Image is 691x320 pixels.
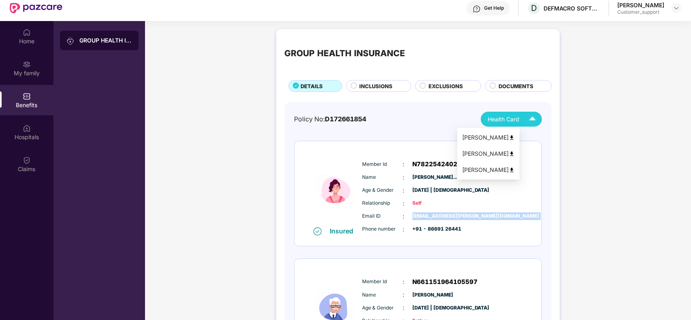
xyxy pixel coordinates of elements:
span: DOCUMENTS [499,82,533,90]
img: svg+xml;base64,PHN2ZyBpZD0iQ2xhaW0iIHhtbG5zPSJodHRwOi8vd3d3LnczLm9yZy8yMDAwL3N2ZyIgd2lkdGg9IjIwIi... [23,156,31,164]
img: svg+xml;base64,PHN2ZyB3aWR0aD0iMjAiIGhlaWdodD0iMjAiIHZpZXdCb3g9IjAgMCAyMCAyMCIgZmlsbD0ibm9uZSIgeG... [23,60,31,68]
span: D [531,3,537,13]
button: Health Card [481,112,542,127]
img: New Pazcare Logo [10,3,62,13]
div: Policy No: [294,114,366,124]
span: Email ID [362,212,403,220]
span: Age & Gender [362,304,403,312]
div: [PERSON_NAME] [462,149,515,158]
span: Phone number [362,225,403,233]
span: N661151964105597 [412,277,478,287]
span: +91 - 86691 26441 [412,225,453,233]
img: svg+xml;base64,PHN2ZyB4bWxucz0iaHR0cDovL3d3dy53My5vcmcvMjAwMC9zdmciIHdpZHRoPSI0OCIgaGVpZ2h0PSI0OC... [509,167,515,173]
span: N782254240212285 [412,159,478,169]
span: D172661854 [325,115,366,123]
span: : [403,199,404,208]
div: [PERSON_NAME] [462,165,515,174]
span: [DATE] | [DEMOGRAPHIC_DATA] [412,186,453,194]
img: svg+xml;base64,PHN2ZyBpZD0iQmVuZWZpdHMiIHhtbG5zPSJodHRwOi8vd3d3LnczLm9yZy8yMDAwL3N2ZyIgd2lkdGg9Ij... [23,92,31,100]
span: [DATE] | [DEMOGRAPHIC_DATA] [412,304,453,312]
span: EXCLUSIONS [429,82,463,90]
span: Relationship [362,199,403,207]
span: : [403,186,404,195]
img: Icuh8uwCUCF+XjCZyLQsAKiDCM9HiE6CMYmKQaPGkZKaA32CAAACiQcFBJY0IsAAAAASUVORK5CYII= [525,112,540,126]
div: [PERSON_NAME] [617,1,664,9]
span: : [403,160,404,169]
div: [PERSON_NAME] [462,133,515,142]
span: INCLUSIONS [360,82,393,90]
div: Insured [330,227,358,235]
span: Age & Gender [362,186,403,194]
span: : [403,303,404,312]
span: DETAILS [301,82,323,90]
div: GROUP HEALTH INSURANCE [284,47,405,60]
img: svg+xml;base64,PHN2ZyB3aWR0aD0iMjAiIGhlaWdodD0iMjAiIHZpZXdCb3g9IjAgMCAyMCAyMCIgZmlsbD0ibm9uZSIgeG... [66,37,75,45]
div: Customer_support [617,9,664,15]
span: Member Id [362,161,403,168]
span: : [403,173,404,182]
span: : [403,225,404,234]
span: [PERSON_NAME] [412,291,453,299]
img: svg+xml;base64,PHN2ZyBpZD0iSG9tZSIgeG1sbnM9Imh0dHA6Ly93d3cudzMub3JnLzIwMDAvc3ZnIiB3aWR0aD0iMjAiIG... [23,28,31,36]
div: GROUP HEALTH INSURANCE [79,36,132,45]
img: svg+xml;base64,PHN2ZyB4bWxucz0iaHR0cDovL3d3dy53My5vcmcvMjAwMC9zdmciIHdpZHRoPSIxNiIgaGVpZ2h0PSIxNi... [314,227,322,235]
img: svg+xml;base64,PHN2ZyB4bWxucz0iaHR0cDovL3d3dy53My5vcmcvMjAwMC9zdmciIHdpZHRoPSI0OCIgaGVpZ2h0PSI0OC... [509,135,515,141]
div: Get Help [484,5,504,11]
span: : [403,212,404,221]
span: : [403,278,404,286]
span: Health Card [488,115,519,124]
div: DEFMACRO SOFTWARE PRIVATE LIMITED [544,4,600,12]
img: svg+xml;base64,PHN2ZyB4bWxucz0iaHR0cDovL3d3dy53My5vcmcvMjAwMC9zdmciIHdpZHRoPSI0OCIgaGVpZ2h0PSI0OC... [509,151,515,157]
img: svg+xml;base64,PHN2ZyBpZD0iRHJvcGRvd24tMzJ4MzIiIHhtbG5zPSJodHRwOi8vd3d3LnczLm9yZy8yMDAwL3N2ZyIgd2... [673,5,680,11]
img: svg+xml;base64,PHN2ZyBpZD0iSG9zcGl0YWxzIiB4bWxucz0iaHR0cDovL3d3dy53My5vcmcvMjAwMC9zdmciIHdpZHRoPS... [23,124,31,132]
span: Name [362,174,403,181]
span: [EMAIL_ADDRESS][PERSON_NAME][DOMAIN_NAME] [412,212,453,220]
span: Member Id [362,278,403,286]
img: svg+xml;base64,PHN2ZyBpZD0iSGVscC0zMngzMiIgeG1sbnM9Imh0dHA6Ly93d3cudzMub3JnLzIwMDAvc3ZnIiB3aWR0aD... [473,5,481,13]
span: Name [362,291,403,299]
span: Self [412,199,453,207]
img: icon [311,152,360,227]
span: : [403,290,404,299]
span: [PERSON_NAME]... [412,174,453,181]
